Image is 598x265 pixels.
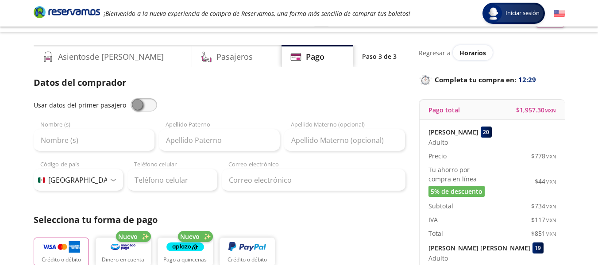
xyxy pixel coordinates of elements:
p: [PERSON_NAME] [428,127,478,137]
p: Total [428,229,443,238]
p: Regresar a [419,48,451,58]
p: Pago total [428,105,460,115]
span: 12:29 [518,75,536,85]
div: 19 [532,242,544,253]
span: -$ 44 [532,177,556,186]
p: Tu ahorro por compra en línea [428,165,492,184]
span: 5% de descuento [431,187,482,196]
p: IVA [428,215,438,224]
div: 20 [481,127,492,138]
p: Datos del comprador [34,76,405,89]
p: Pago a quincenas [163,256,207,264]
small: MXN [544,107,556,114]
p: [PERSON_NAME] [PERSON_NAME] [428,243,530,253]
span: Adulto [428,253,448,263]
small: MXN [545,178,556,185]
input: Teléfono celular [127,169,217,191]
div: Regresar a ver horarios [419,45,565,60]
em: ¡Bienvenido a la nueva experiencia de compra de Reservamos, una forma más sencilla de comprar tus... [104,9,410,18]
span: $ 778 [531,151,556,161]
input: Nombre (s) [34,129,154,151]
small: MXN [545,230,556,237]
p: Precio [428,151,447,161]
h4: Pasajeros [216,51,253,63]
span: $ 851 [531,229,556,238]
span: Nuevo [180,232,200,241]
a: Brand Logo [34,5,100,21]
img: MX [38,177,45,183]
span: Horarios [459,49,486,57]
span: $ 1,957.30 [516,105,556,115]
span: Iniciar sesión [502,9,543,18]
p: Crédito o débito [42,256,81,264]
h4: Pago [306,51,324,63]
p: Crédito o débito [228,256,267,264]
small: MXN [545,203,556,210]
p: Dinero en cuenta [102,256,144,264]
input: Apellido Materno (opcional) [284,129,405,151]
span: $ 117 [531,215,556,224]
button: English [554,8,565,19]
i: Brand Logo [34,5,100,19]
p: Completa tu compra en : [419,73,565,86]
input: Correo electrónico [222,169,405,191]
h4: Asientos de [PERSON_NAME] [58,51,164,63]
span: $ 734 [531,201,556,211]
p: Subtotal [428,201,453,211]
input: Apellido Paterno [159,129,280,151]
span: Adulto [428,138,448,147]
span: Nuevo [118,232,138,241]
p: Paso 3 de 3 [362,52,397,61]
small: MXN [545,153,556,160]
span: Usar datos del primer pasajero [34,101,126,109]
p: Selecciona tu forma de pago [34,213,405,227]
small: MXN [545,217,556,223]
